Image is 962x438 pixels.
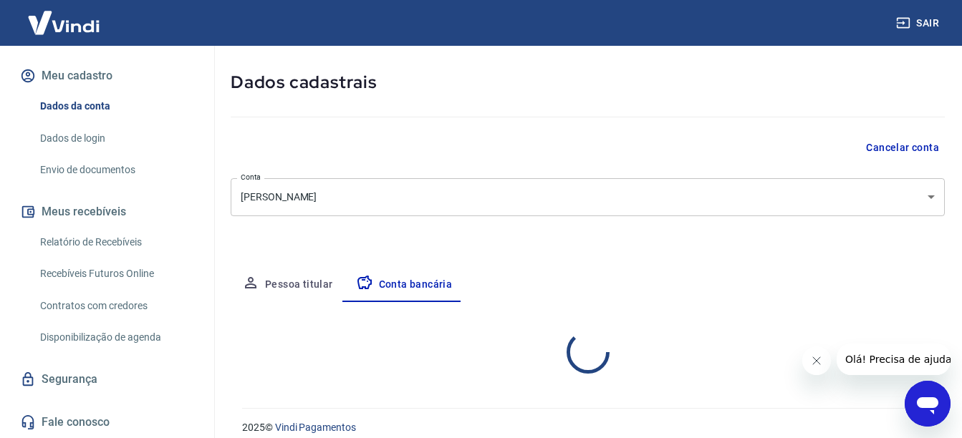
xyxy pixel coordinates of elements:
[17,1,110,44] img: Vindi
[231,178,945,216] div: [PERSON_NAME]
[34,259,197,288] a: Recebíveis Futuros Online
[34,291,197,321] a: Contratos com credores
[17,364,197,395] a: Segurança
[17,196,197,228] button: Meus recebíveis
[34,155,197,185] a: Envio de documentos
[241,172,261,182] label: Conta
[802,346,831,375] iframe: Fechar mensagem
[34,228,197,257] a: Relatório de Recebíveis
[242,420,928,435] p: 2025 ©
[860,135,945,161] button: Cancelar conta
[231,268,345,302] button: Pessoa titular
[34,124,197,153] a: Dados de login
[275,422,356,433] a: Vindi Pagamentos
[17,60,197,92] button: Meu cadastro
[34,323,197,352] a: Disponibilização de agenda
[17,407,197,438] a: Fale conosco
[34,92,197,121] a: Dados da conta
[905,381,951,427] iframe: Botão para abrir a janela de mensagens
[893,10,945,36] button: Sair
[837,344,951,375] iframe: Mensagem da empresa
[231,71,945,94] h5: Dados cadastrais
[9,10,120,21] span: Olá! Precisa de ajuda?
[345,268,464,302] button: Conta bancária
